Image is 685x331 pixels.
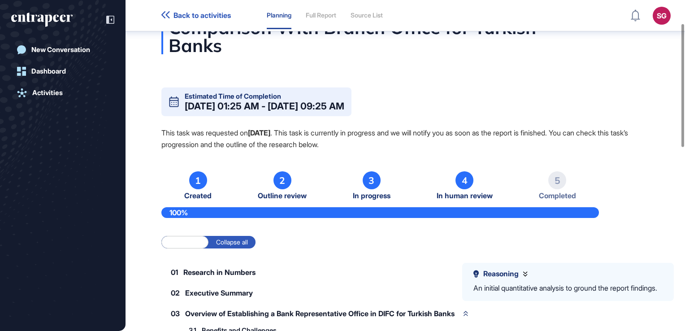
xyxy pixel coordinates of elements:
div: 1 [189,171,207,189]
a: Dashboard [11,62,114,80]
div: entrapeer-logo [11,13,73,27]
div: Planning [267,12,291,19]
span: 01 [171,269,178,276]
div: Source List [351,12,383,19]
div: 5 [548,171,566,189]
div: 3 [363,171,381,189]
label: Expand all [161,236,208,248]
span: Overview of Establishing a Bank Representative Office in DIFC for Turkish Banks [185,310,455,317]
div: An initial quantitative analysis to ground the report findings. [473,283,657,294]
span: Back to activities [173,11,231,20]
span: In progress [353,192,390,200]
a: Back to activities [161,11,231,20]
div: Estimated Time of Completion [185,93,281,100]
div: Activities [32,89,63,97]
button: SG [653,7,671,25]
span: Research in Numbers [183,269,256,276]
div: 4 [455,171,473,189]
span: 02 [171,289,180,296]
span: Executive Summary [185,289,253,296]
span: Created [184,192,212,200]
div: Dashboard [31,67,66,75]
div: Full Report [306,12,336,19]
strong: [DATE] [248,128,270,137]
span: Outline review [258,192,307,200]
span: Completed [539,192,576,200]
div: 2 [273,171,291,189]
a: Activities [11,84,114,102]
span: In human review [437,192,493,200]
div: New Conversation [31,46,90,54]
div: [DATE] 01:25 AM - [DATE] 09:25 AM [185,101,344,111]
a: New Conversation [11,41,114,59]
span: Reasoning [483,270,519,278]
span: 03 [171,310,180,317]
div: 100% [161,207,599,218]
p: This task was requested on . This task is currently in progress and we will notify you as soon as... [161,127,649,150]
label: Collapse all [208,236,256,248]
